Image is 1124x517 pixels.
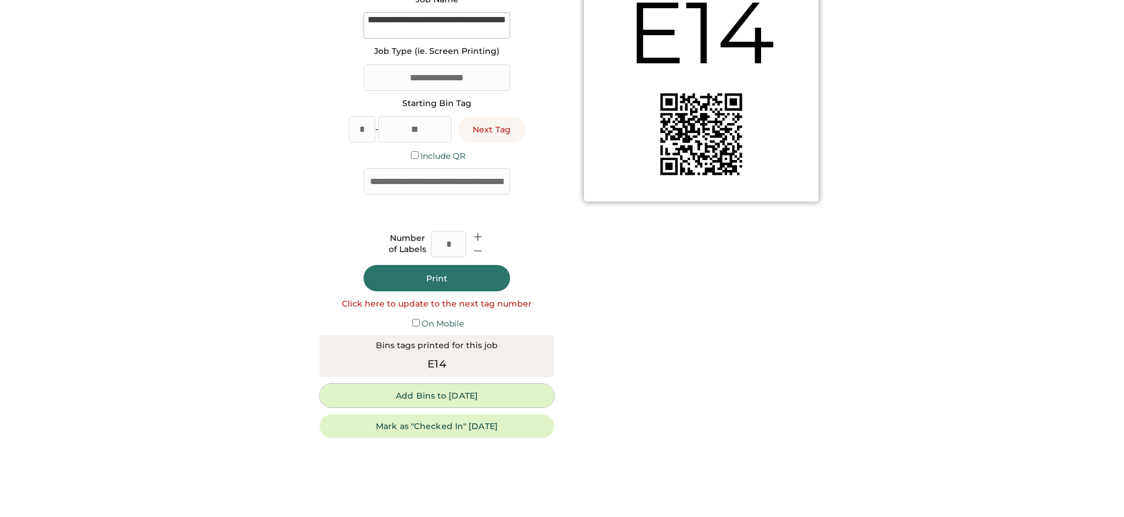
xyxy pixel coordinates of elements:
div: Job Type (ie. Screen Printing) [374,46,500,57]
div: Click here to update to the next tag number [342,298,532,310]
div: E14 [427,356,446,372]
button: Print [364,265,510,291]
div: Starting Bin Tag [402,98,471,110]
label: Include QR [420,151,466,161]
label: On Mobile [422,318,464,329]
div: Number of Labels [389,233,426,256]
div: - [375,124,378,135]
button: Next Tag [459,117,525,142]
div: Bins tags printed for this job [376,340,498,352]
button: Add Bins to [DATE] [320,384,554,407]
button: Mark as "Checked In" [DATE] [320,414,554,438]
